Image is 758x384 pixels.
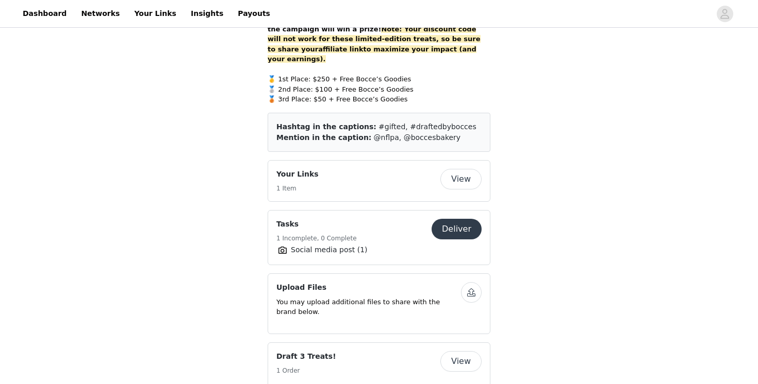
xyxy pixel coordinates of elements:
a: Payouts [232,2,276,25]
a: Networks [75,2,126,25]
strong: affiliate link [318,45,363,53]
span: #gifted, #draftedbybocces [378,123,476,131]
button: View [440,351,482,372]
a: Your Links [128,2,183,25]
h4: Draft 3 Treats! [276,351,336,362]
a: Dashboard [17,2,73,25]
strong: Whoever gets the most unique affiliate link clicks during the campaign will win a prize! [268,15,482,63]
span: Hashtag in the captions: [276,123,376,131]
h5: 1 Item [276,184,319,193]
div: Tasks [268,210,490,265]
button: Deliver [432,219,482,239]
span: @nflpa, @boccesbakery [374,133,461,142]
span: Mention in the caption: [276,133,371,142]
h4: Upload Files [276,282,461,293]
p: 🥇 1st Place: $250 + Free Bocce’s Goodies 🥈 2nd Place: $100 + Free Bocce’s Goodies 🥉 3rd Place: $5... [268,74,490,104]
h5: 1 Incomplete, 0 Complete [276,234,357,243]
h4: Tasks [276,219,357,230]
h5: 1 Order [276,366,336,375]
a: Insights [185,2,229,25]
h4: Your Links [276,169,319,180]
p: You may upload additional files to share with the brand below. [276,297,461,317]
div: avatar [720,6,730,22]
span: Social media post (1) [291,245,368,255]
button: View [440,169,482,189]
